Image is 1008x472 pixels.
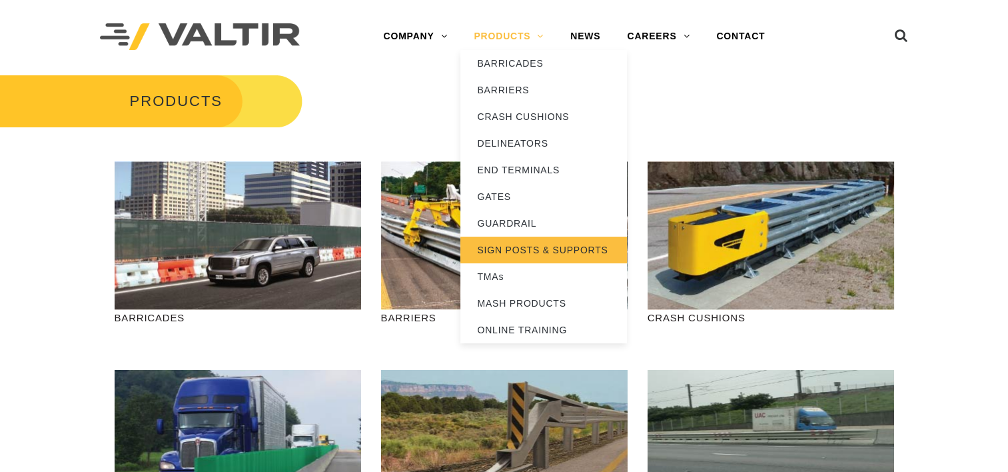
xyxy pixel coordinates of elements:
p: BARRICADES [115,310,361,325]
p: CRASH CUSHIONS [648,310,894,325]
a: MASH PRODUCTS [460,290,627,317]
a: DELINEATORS [460,130,627,157]
a: NEWS [557,23,614,50]
a: ONLINE TRAINING [460,317,627,343]
a: COMPANY [370,23,460,50]
a: BARRIERS [460,77,627,103]
p: BARRIERS [381,310,628,325]
a: SIGN POSTS & SUPPORTS [460,237,627,263]
a: END TERMINALS [460,157,627,183]
a: TMAs [460,263,627,290]
img: Valtir [100,23,300,51]
a: GATES [460,183,627,210]
a: BARRICADES [460,50,627,77]
a: CAREERS [614,23,703,50]
a: CONTACT [703,23,778,50]
a: PRODUCTS [460,23,557,50]
a: GUARDRAIL [460,210,627,237]
a: CRASH CUSHIONS [460,103,627,130]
